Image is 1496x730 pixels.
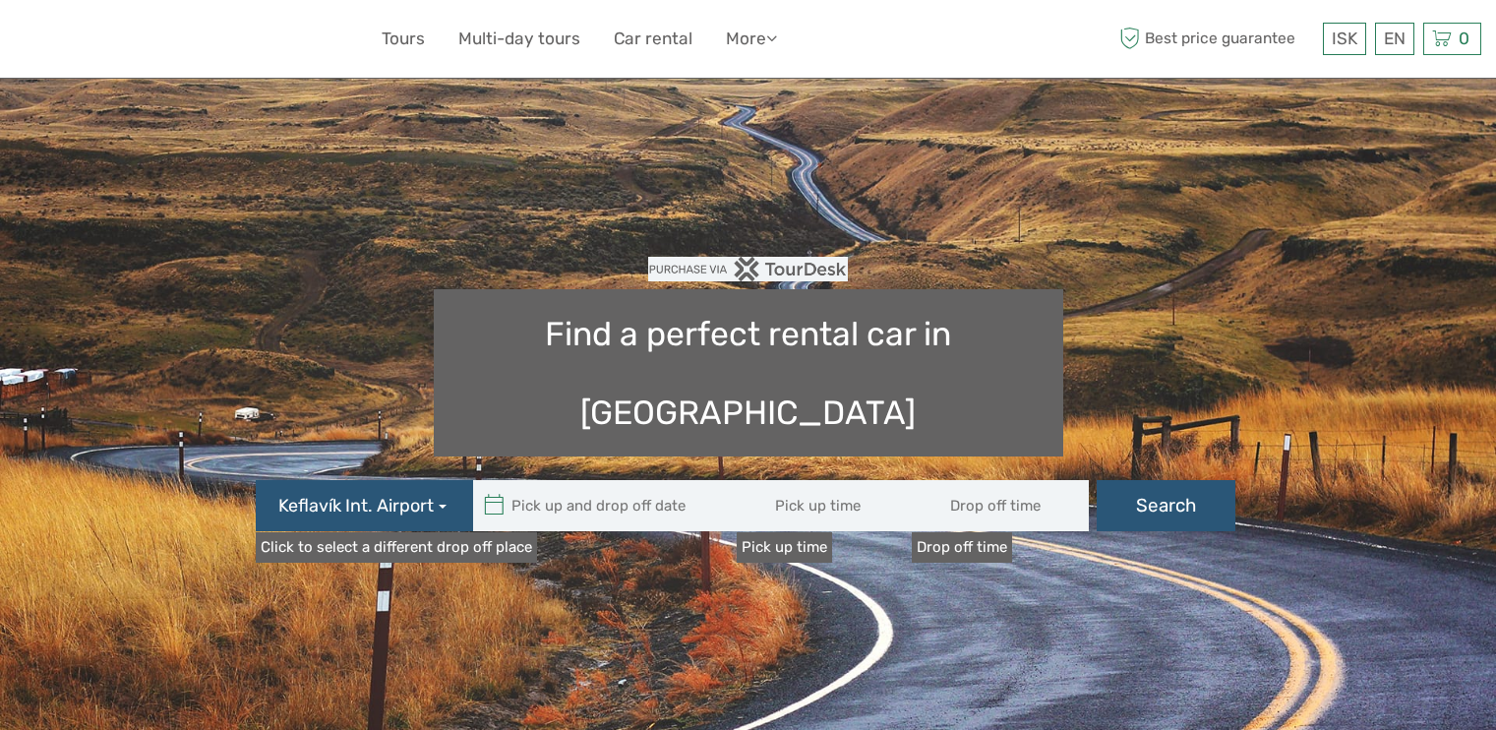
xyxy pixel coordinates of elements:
[1097,480,1235,531] button: Search
[382,25,425,53] a: Tours
[1332,29,1357,48] span: ISK
[256,480,473,531] button: Keflavík Int. Airport
[1456,29,1472,48] span: 0
[737,480,914,531] input: Pick up time
[473,480,739,531] input: Pick up and drop off date
[278,494,434,519] span: Keflavík Int. Airport
[1375,23,1414,55] div: EN
[434,289,1063,456] h1: Find a perfect rental car in [GEOGRAPHIC_DATA]
[648,257,848,281] img: PurchaseViaTourDesk.png
[15,15,132,63] img: 579-c3ad521b-b2e6-4e2f-ac42-c21f71cf5781_logo_small.jpg
[458,25,580,53] a: Multi-day tours
[912,532,1012,563] label: Drop off time
[726,25,777,53] a: More
[912,480,1089,531] input: Drop off time
[614,25,692,53] a: Car rental
[1114,23,1318,55] span: Best price guarantee
[256,532,537,563] a: Click to select a different drop off place
[737,532,832,563] label: Pick up time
